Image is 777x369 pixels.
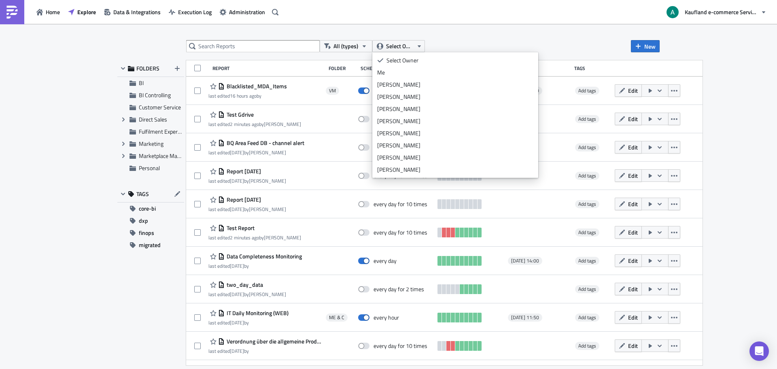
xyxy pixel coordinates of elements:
div: last edited by [PERSON_NAME] [208,178,286,184]
span: Add tags [578,200,596,208]
div: [PERSON_NAME] [377,129,533,137]
button: finops [117,227,184,239]
span: Data Completeness Monitoring [225,253,302,260]
div: last edited by [PERSON_NAME] [208,121,301,127]
time: 2025-09-04T13:24:57Z [230,347,244,355]
button: Home [32,6,64,18]
button: Edit [615,226,642,239]
span: Add tags [578,143,596,151]
button: migrated [117,239,184,251]
div: every day for 2 times [374,286,424,293]
button: core-bi [117,203,184,215]
div: last edited by [PERSON_NAME] [208,291,286,297]
span: Add tags [575,342,599,350]
div: Folder [329,65,357,71]
time: 2025-09-10T11:07:57Z [230,177,244,185]
span: TAGS [136,190,149,198]
div: Open Intercom Messenger [749,341,769,361]
button: All (types) [320,40,372,52]
span: Add tags [575,200,599,208]
div: last edited by [PERSON_NAME] [208,235,301,241]
span: Add tags [575,257,599,265]
span: Administration [229,8,265,16]
span: Add tags [578,172,596,179]
span: Kaufland e-commerce Services GmbH & Co. KG [685,8,758,16]
span: Edit [628,285,638,293]
span: New [644,42,656,51]
div: [PERSON_NAME] [377,117,533,125]
div: last edited by [PERSON_NAME] [208,149,304,156]
div: last edited by [PERSON_NAME] [208,206,286,212]
span: Home [46,8,60,16]
div: [PERSON_NAME] [377,154,533,162]
button: Kaufland e-commerce Services GmbH & Co. KG [662,3,771,21]
span: Add tags [578,115,596,123]
span: Add tags [575,172,599,180]
span: Verordnung über die allgemeine Produktsicherheit (GPSR) [225,338,322,345]
time: 2025-09-03T17:09:23Z [230,290,244,298]
span: Blacklisted_MDA_Items [225,83,287,90]
span: Fulfilment Experience [139,127,190,136]
span: Report 2025-09-10 [225,168,261,175]
div: last edited by [208,320,289,326]
span: dxp [139,215,148,227]
input: Search Reports [186,40,320,52]
button: Edit [615,339,642,352]
span: Test Report [225,224,255,232]
button: Edit [615,254,642,267]
button: Edit [615,141,642,154]
div: last edited by [208,93,287,99]
time: 2025-09-10T10:53:41Z [230,205,244,213]
div: [PERSON_NAME] [377,81,533,89]
button: Edit [615,113,642,125]
a: Execution Log [165,6,216,18]
div: last edited by [208,348,322,354]
span: Marketing [139,139,163,148]
time: 2025-09-24T06:35:48Z [230,120,259,128]
div: Report [212,65,325,71]
button: Data & Integrations [100,6,165,18]
div: Select Owner [386,56,533,64]
span: Marketplace Management [139,151,202,160]
a: Explore [64,6,100,18]
span: ME & C [329,314,344,321]
time: 2025-09-09T12:46:02Z [230,319,244,326]
div: every day for 10 times [374,229,427,236]
span: Data & Integrations [113,8,161,16]
span: Add tags [575,87,599,95]
span: Test Gdrive [225,111,254,118]
button: New [631,40,660,52]
div: every day for 10 times [374,342,427,350]
button: Select Owner [372,40,425,52]
span: Select Owner [386,42,413,51]
span: Report 2025-09-10 [225,196,261,203]
div: Me [377,68,533,77]
div: Next Run [509,65,570,71]
span: Add tags [575,314,599,322]
span: Add tags [578,314,596,321]
button: Edit [615,311,642,324]
span: finops [139,227,154,239]
div: every hour [374,314,399,321]
div: Tags [574,65,611,71]
span: Add tags [578,228,596,236]
button: Administration [216,6,269,18]
img: Avatar [666,5,679,19]
button: dxp [117,215,184,227]
span: FOLDERS [136,65,159,72]
div: every day [374,257,397,264]
span: Edit [628,256,638,265]
span: Add tags [575,285,599,293]
span: Execution Log [178,8,212,16]
time: 2025-09-23T14:29:24Z [230,92,257,100]
span: Edit [628,200,638,208]
div: [PERSON_NAME] [377,105,533,113]
time: 2025-09-24T06:35:54Z [230,234,259,241]
img: PushMetrics [6,6,19,19]
span: Edit [628,341,638,350]
button: Edit [615,84,642,97]
span: Direct Sales [139,115,167,124]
